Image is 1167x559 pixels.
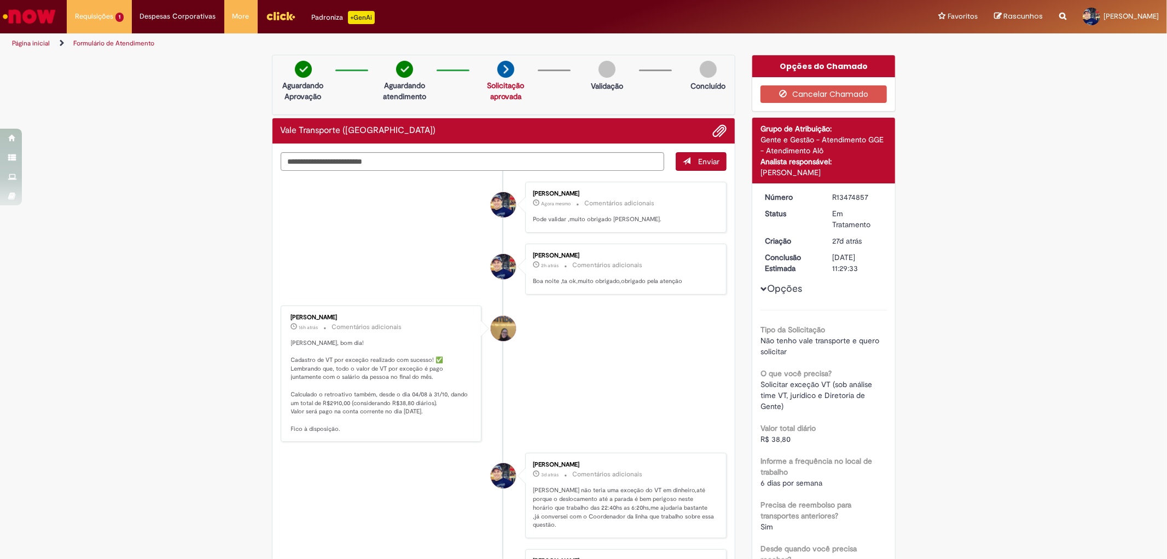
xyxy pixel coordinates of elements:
span: 3d atrás [541,471,559,478]
a: Página inicial [12,39,50,48]
a: Formulário de Atendimento [73,39,154,48]
dt: Status [757,208,824,219]
span: [PERSON_NAME] [1104,11,1159,21]
p: Concluído [690,80,725,91]
span: 2h atrás [541,262,559,269]
a: Rascunhos [994,11,1043,22]
b: O que você precisa? [760,368,832,378]
div: Analista responsável: [760,156,887,167]
img: check-circle-green.png [295,61,312,78]
a: Solicitação aprovada [487,80,524,101]
small: Comentários adicionais [572,470,642,479]
div: R13474857 [832,192,883,203]
span: Sim [760,522,773,532]
div: Opções do Chamado [752,55,895,77]
span: Favoritos [948,11,978,22]
div: Richard Willian Teles Cezario [491,254,516,279]
button: Cancelar Chamado [760,85,887,103]
b: Valor total diário [760,423,816,433]
div: Padroniza [312,11,375,24]
time: 30/09/2025 00:51:15 [541,200,571,207]
span: 1 [115,13,124,22]
b: Tipo da Solicitação [760,325,825,335]
p: Boa noite ,ta ok,muito obrigado,obrigado pela atenção [533,277,715,286]
span: Enviar [698,157,719,166]
div: Gente e Gestão - Atendimento GGE - Atendimento Alô [760,134,887,156]
p: +GenAi [348,11,375,24]
small: Comentários adicionais [572,261,642,270]
div: Amanda De Campos Gomes Do Nascimento [491,316,516,341]
div: [PERSON_NAME] [291,314,473,321]
dt: Conclusão Estimada [757,252,824,274]
img: img-circle-grey.png [599,61,616,78]
p: Aguardando atendimento [378,80,431,102]
ul: Trilhas de página [8,33,770,54]
div: [DATE] 11:29:33 [832,252,883,274]
textarea: Digite sua mensagem aqui... [281,152,665,171]
span: 16h atrás [299,324,318,331]
b: Precisa de reembolso para transportes anteriores? [760,500,851,521]
div: Richard Willian Teles Cezario [491,192,516,217]
span: Requisições [75,11,113,22]
dt: Criação [757,235,824,246]
span: Despesas Corporativas [140,11,216,22]
button: Enviar [676,152,727,171]
div: Em Tratamento [832,208,883,230]
p: Aguardando Aprovação [277,80,330,102]
span: 27d atrás [832,236,862,246]
b: Informe a frequência no local de trabalho [760,456,872,477]
dt: Número [757,192,824,203]
img: arrow-next.png [497,61,514,78]
span: R$ 38,80 [760,434,791,444]
h2: Vale Transporte (VT) Histórico de tíquete [281,126,436,136]
span: More [233,11,249,22]
small: Comentários adicionais [332,322,402,332]
img: ServiceNow [1,5,57,27]
div: Richard Willian Teles Cezario [491,463,516,488]
p: Validação [591,80,623,91]
span: Rascunhos [1003,11,1043,21]
img: check-circle-green.png [396,61,413,78]
span: Agora mesmo [541,200,571,207]
div: Grupo de Atribuição: [760,123,887,134]
div: [PERSON_NAME] [760,167,887,178]
img: img-circle-grey.png [700,61,717,78]
p: [PERSON_NAME] não teria uma exceção do VT em dinheiro,até porque o deslocamento até a parada é be... [533,486,715,529]
p: [PERSON_NAME], bom dia! Cadastro de VT por exceção realizado com sucesso! ✅ Lembrando que, todo o... [291,339,473,434]
div: [PERSON_NAME] [533,462,715,468]
time: 27/09/2025 02:03:13 [541,471,559,478]
small: Comentários adicionais [584,199,654,208]
div: 03/09/2025 05:11:26 [832,235,883,246]
time: 03/09/2025 05:11:26 [832,236,862,246]
div: [PERSON_NAME] [533,191,715,197]
span: Não tenho vale transporte e quero solicitar [760,336,881,356]
div: [PERSON_NAME] [533,252,715,259]
p: Pode validar ,muito obrigado [PERSON_NAME]. [533,215,715,224]
button: Adicionar anexos [712,124,727,138]
span: 6 dias por semana [760,478,822,488]
span: Solicitar exceção VT (sob análise time VT, jurídico e Diretoria de Gente) [760,379,874,411]
time: 29/09/2025 09:13:28 [299,324,318,331]
img: click_logo_yellow_360x200.png [266,8,295,24]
